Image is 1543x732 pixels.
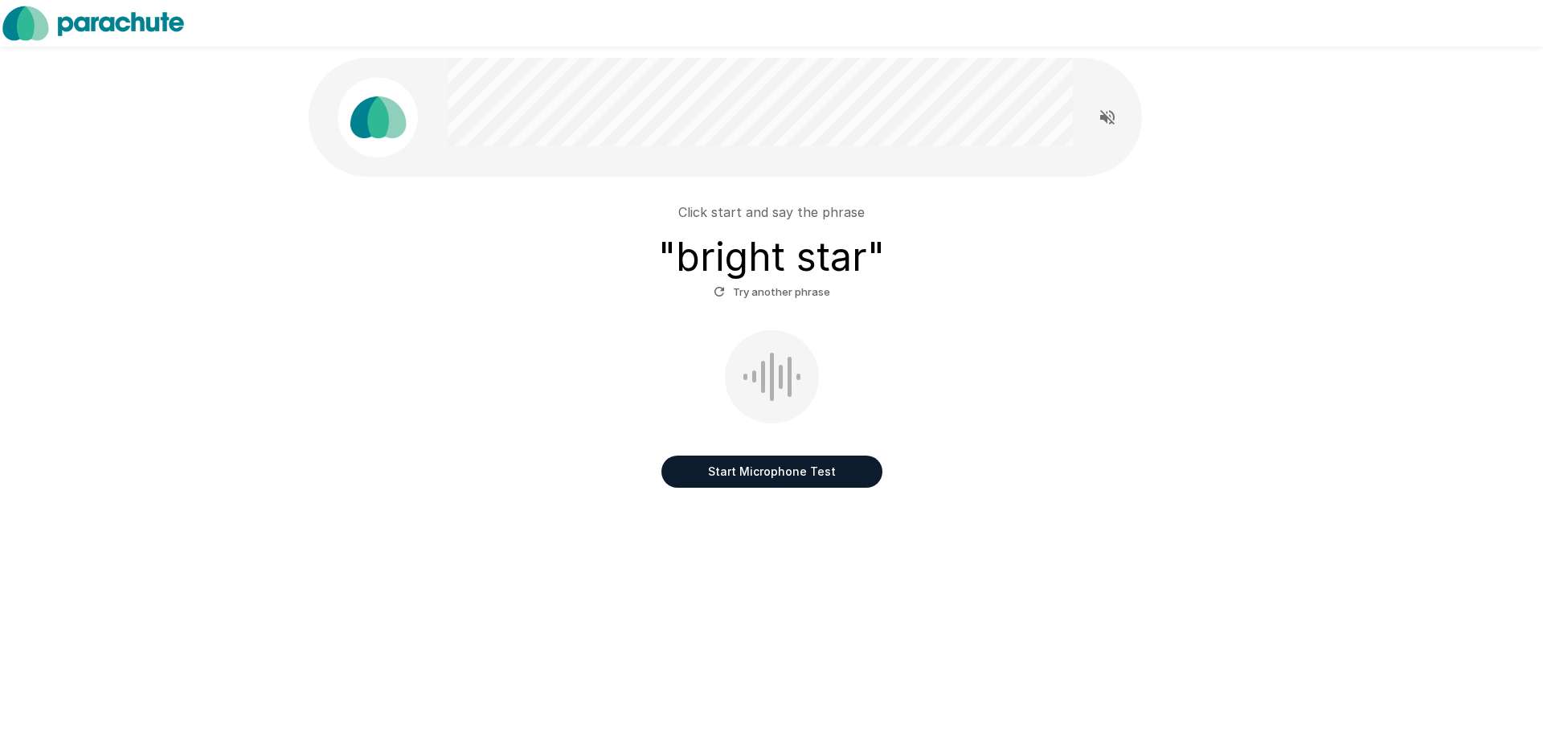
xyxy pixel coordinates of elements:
[661,456,882,488] button: Start Microphone Test
[678,202,865,222] p: Click start and say the phrase
[710,280,834,305] button: Try another phrase
[658,235,885,280] h3: " bright star "
[338,77,418,157] img: parachute_avatar.png
[1091,101,1123,133] button: Read questions aloud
